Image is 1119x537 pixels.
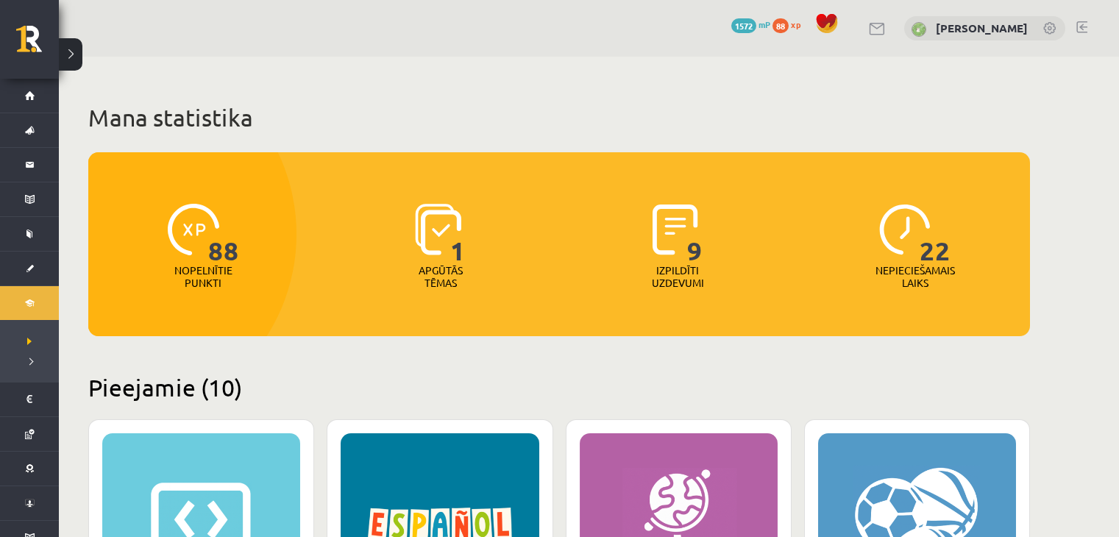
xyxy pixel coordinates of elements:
img: Agnese Liene Stomere [912,22,926,37]
span: mP [759,18,770,30]
h1: Mana statistika [88,103,1030,132]
span: xp [791,18,800,30]
img: icon-completed-tasks-ad58ae20a441b2904462921112bc710f1caf180af7a3daa7317a5a94f2d26646.svg [653,204,698,255]
span: 22 [920,204,951,264]
h2: Pieejamie (10) [88,373,1030,402]
span: 88 [208,204,239,264]
a: 1572 mP [731,18,770,30]
p: Nepieciešamais laiks [875,264,955,289]
span: 1 [450,204,466,264]
a: [PERSON_NAME] [936,21,1028,35]
p: Nopelnītie punkti [174,264,232,289]
p: Izpildīti uzdevumi [649,264,706,289]
span: 88 [772,18,789,33]
img: icon-learned-topics-4a711ccc23c960034f471b6e78daf4a3bad4a20eaf4de84257b87e66633f6470.svg [415,204,461,255]
img: icon-xp-0682a9bc20223a9ccc6f5883a126b849a74cddfe5390d2b41b4391c66f2066e7.svg [168,204,219,255]
a: Rīgas 1. Tālmācības vidusskola [16,26,59,63]
p: Apgūtās tēmas [412,264,469,289]
span: 1572 [731,18,756,33]
a: 88 xp [772,18,808,30]
img: icon-clock-7be60019b62300814b6bd22b8e044499b485619524d84068768e800edab66f18.svg [879,204,931,255]
span: 9 [687,204,703,264]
